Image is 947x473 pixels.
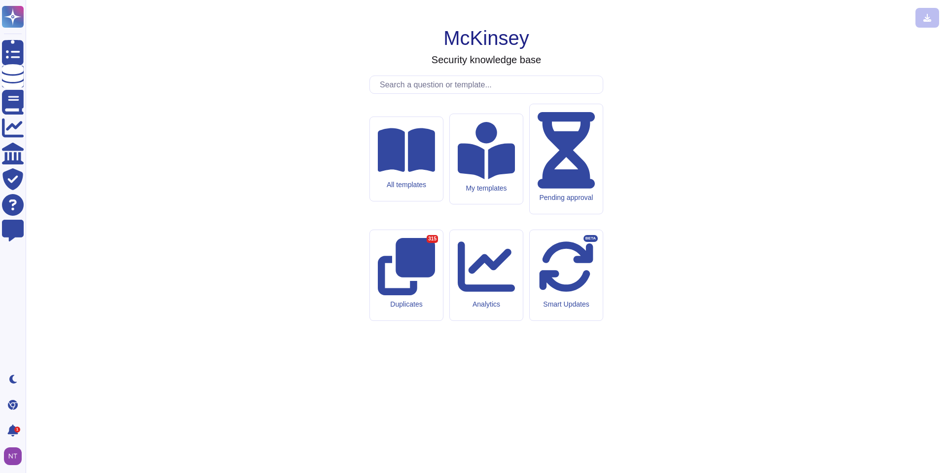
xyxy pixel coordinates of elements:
div: 315 [427,235,438,243]
div: All templates [378,181,435,189]
div: Duplicates [378,300,435,309]
div: BETA [583,235,598,242]
img: user [4,447,22,465]
div: Analytics [458,300,515,309]
div: 1 [14,427,20,433]
button: user [2,445,29,467]
div: Pending approval [538,194,595,202]
h3: Security knowledge base [432,54,541,66]
h1: McKinsey [443,26,529,50]
div: Smart Updates [538,300,595,309]
input: Search a question or template... [375,76,603,93]
div: My templates [458,184,515,193]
